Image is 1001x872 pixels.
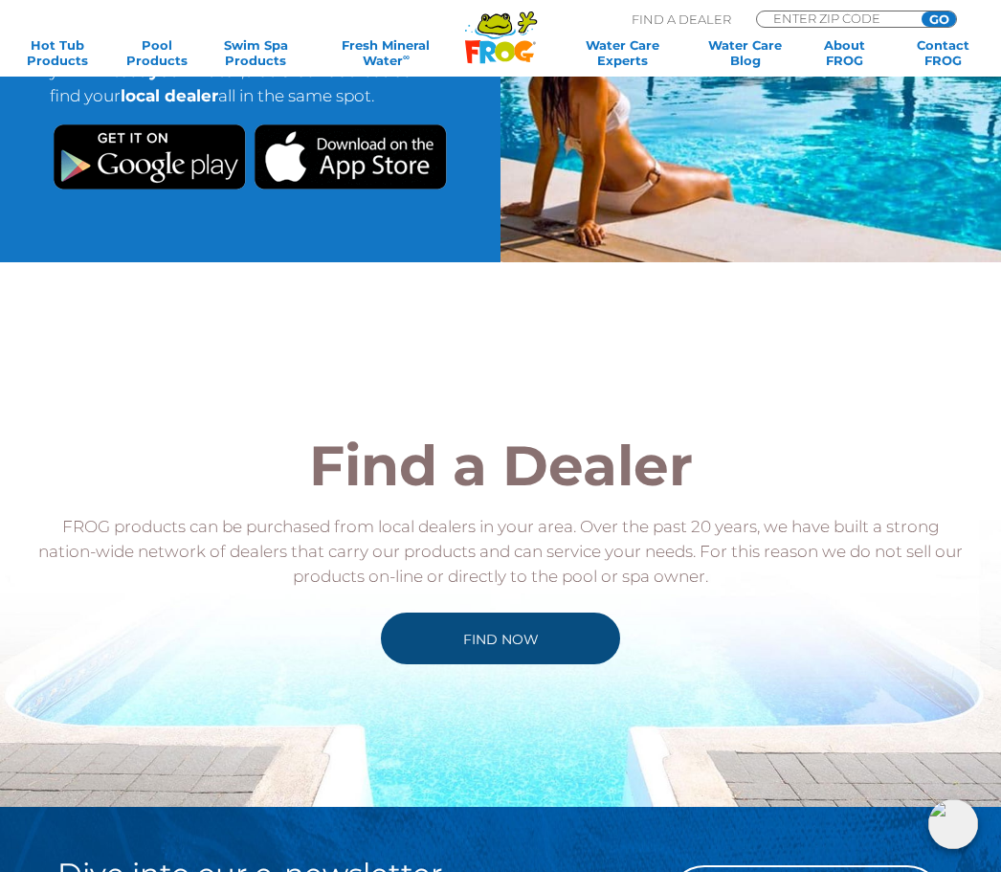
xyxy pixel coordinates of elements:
strong: test your water [112,61,241,80]
sup: ∞ [403,52,410,62]
p: Find A Dealer [632,11,731,28]
img: Google Play [54,124,246,190]
a: PoolProducts [118,37,194,68]
img: Apple App Store [254,124,447,190]
a: AboutFROG [806,37,882,68]
strong: troubleshoot issues [244,61,412,80]
img: openIcon [928,799,978,849]
a: ContactFROG [905,37,982,68]
input: GO [922,11,956,27]
strong: local dealer [121,86,218,105]
h2: Find a Dealer [35,438,966,494]
a: Swim SpaProducts [217,37,294,68]
a: Water CareBlog [707,37,784,68]
a: Find Now [381,613,620,664]
a: Hot TubProducts [19,37,96,68]
a: Fresh MineralWater∞ [316,37,456,68]
p: FROG products can be purchased from local dealers in your area. Over the past 20 years, we have b... [35,514,966,589]
input: Zip Code Form [771,11,901,25]
a: Water CareExperts [559,37,684,68]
